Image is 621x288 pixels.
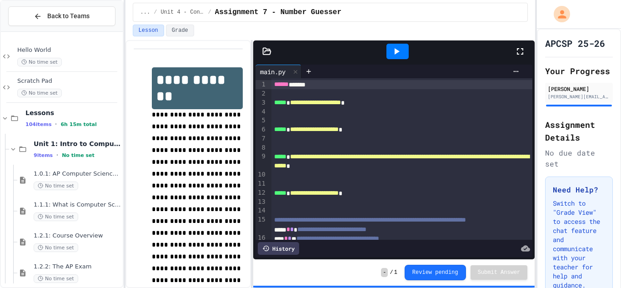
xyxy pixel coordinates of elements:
[34,140,121,148] span: Unit 1: Intro to Computer Science
[34,263,121,271] span: 1.2.2: The AP Exam
[34,170,121,178] span: 1.0.1: AP Computer Science Principles in Python Course Syllabus
[62,152,95,158] span: No time set
[154,9,157,16] span: /
[255,233,267,243] div: 16
[390,269,393,276] span: /
[25,109,121,117] span: Lessons
[394,269,397,276] span: 1
[56,152,58,159] span: •
[55,121,57,128] span: •
[548,85,610,93] div: [PERSON_NAME]
[255,80,267,89] div: 1
[255,89,267,98] div: 2
[583,252,612,279] iframe: chat widget
[215,7,341,18] span: Assignment 7 - Number Guesser
[34,201,121,209] span: 1.1.1: What is Computer Science?
[140,9,150,16] span: ...
[255,170,267,179] div: 10
[34,212,78,221] span: No time set
[255,107,267,116] div: 4
[17,46,121,54] span: Hello World
[255,179,267,188] div: 11
[255,215,267,233] div: 15
[255,188,267,197] div: 12
[258,242,299,255] div: History
[34,232,121,240] span: 1.2.1: Course Overview
[255,152,267,170] div: 9
[255,206,267,215] div: 14
[34,182,78,190] span: No time set
[25,121,51,127] span: 104 items
[545,65,613,77] h2: Your Progress
[34,274,78,283] span: No time set
[133,25,164,36] button: Lesson
[545,147,613,169] div: No due date set
[405,265,466,280] button: Review pending
[553,184,605,195] h3: Need Help?
[255,98,267,107] div: 3
[166,25,194,36] button: Grade
[546,212,612,251] iframe: chat widget
[17,58,62,66] span: No time set
[255,143,267,152] div: 8
[17,77,121,85] span: Scratch Pad
[8,6,115,26] button: Back to Teams
[255,116,267,125] div: 5
[255,197,267,207] div: 13
[545,118,613,144] h2: Assignment Details
[381,268,388,277] span: -
[544,4,572,25] div: My Account
[545,37,605,50] h1: APCSP 25-26
[471,265,528,280] button: Submit Answer
[160,9,204,16] span: Unit 4 - Control Structures
[255,134,267,143] div: 7
[255,67,290,76] div: main.py
[47,11,90,21] span: Back to Teams
[548,93,610,100] div: [PERSON_NAME][EMAIL_ADDRESS][DOMAIN_NAME]
[34,152,53,158] span: 9 items
[255,125,267,134] div: 6
[34,243,78,252] span: No time set
[255,65,301,78] div: main.py
[60,121,96,127] span: 6h 15m total
[478,269,521,276] span: Submit Answer
[17,89,62,97] span: No time set
[208,9,211,16] span: /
